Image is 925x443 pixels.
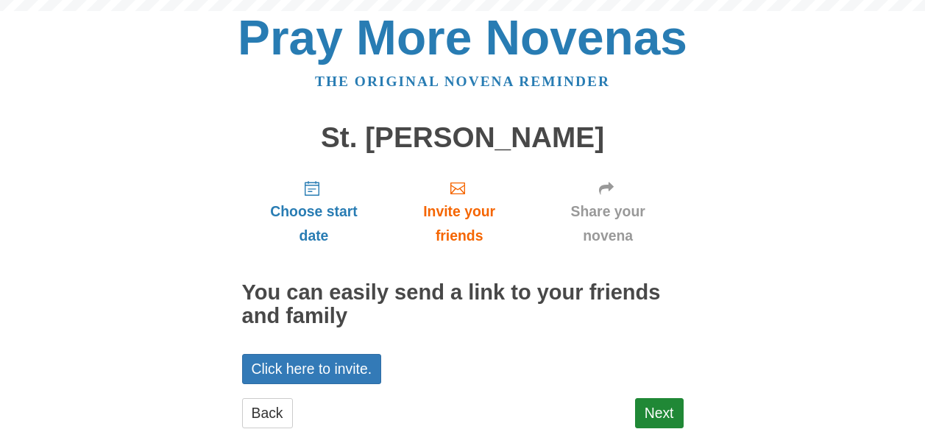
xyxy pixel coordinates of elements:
span: Share your novena [547,199,669,248]
a: Back [242,398,293,428]
a: Next [635,398,684,428]
h1: St. [PERSON_NAME] [242,122,684,154]
a: The original novena reminder [315,74,610,89]
a: Invite your friends [386,168,532,255]
span: Choose start date [257,199,372,248]
h2: You can easily send a link to your friends and family [242,281,684,328]
span: Invite your friends [400,199,517,248]
a: Share your novena [533,168,684,255]
a: Click here to invite. [242,354,382,384]
a: Choose start date [242,168,386,255]
a: Pray More Novenas [238,10,687,65]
